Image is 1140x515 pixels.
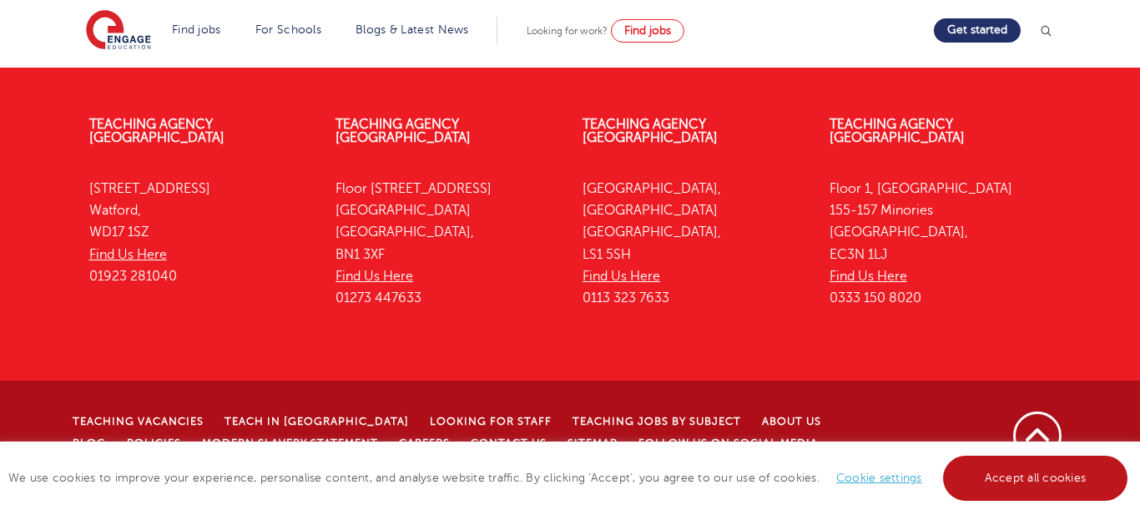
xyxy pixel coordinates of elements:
a: Find Us Here [335,269,413,284]
span: We use cookies to improve your experience, personalise content, and analyse website traffic. By c... [8,472,1132,484]
a: Modern Slavery Statement [202,437,378,449]
img: Engage Education [86,10,151,52]
a: Find Us Here [583,269,660,284]
a: Find Us Here [89,247,167,262]
a: Careers [399,437,450,449]
a: Teaching Agency [GEOGRAPHIC_DATA] [583,117,718,145]
span: Looking for work? [527,25,608,37]
a: Contact Us [471,437,547,449]
a: About Us [762,416,821,427]
a: Teaching Agency [GEOGRAPHIC_DATA] [335,117,471,145]
a: Follow us on Social Media [638,437,818,449]
p: Floor [STREET_ADDRESS] [GEOGRAPHIC_DATA] [GEOGRAPHIC_DATA], BN1 3XF 01273 447633 [335,178,557,310]
a: Teach in [GEOGRAPHIC_DATA] [224,416,409,427]
a: Teaching Agency [GEOGRAPHIC_DATA] [830,117,965,145]
a: Accept all cookies [943,456,1128,501]
a: Find jobs [611,19,684,43]
p: [STREET_ADDRESS] Watford, WD17 1SZ 01923 281040 [89,178,311,287]
a: Sitemap [567,437,618,449]
a: Policies [127,437,181,449]
a: Get started [934,18,1021,43]
p: [GEOGRAPHIC_DATA], [GEOGRAPHIC_DATA] [GEOGRAPHIC_DATA], LS1 5SH 0113 323 7633 [583,178,805,310]
a: Cookie settings [836,472,922,484]
p: Floor 1, [GEOGRAPHIC_DATA] 155-157 Minories [GEOGRAPHIC_DATA], EC3N 1LJ 0333 150 8020 [830,178,1052,310]
a: Find jobs [172,23,221,36]
a: Blogs & Latest News [356,23,469,36]
span: Find jobs [624,24,671,37]
a: Find Us Here [830,269,907,284]
a: Teaching jobs by subject [573,416,741,427]
a: Looking for staff [430,416,552,427]
a: Teaching Agency [GEOGRAPHIC_DATA] [89,117,224,145]
a: Teaching Vacancies [73,416,204,427]
a: For Schools [255,23,321,36]
a: Blog [73,437,106,449]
